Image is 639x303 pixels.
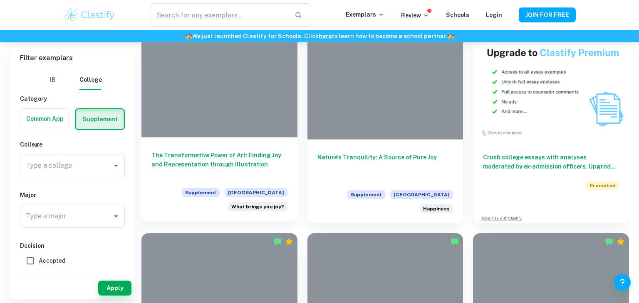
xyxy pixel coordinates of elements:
[273,237,282,246] img: Marked
[346,10,384,19] p: Exemplars
[98,281,131,296] button: Apply
[20,140,125,149] h6: College
[617,237,625,246] div: Premium
[307,23,463,223] a: Nature's Tranquility: A Source of Pure JoySupplement[GEOGRAPHIC_DATA]In Columbia’s admissions pro...
[390,190,453,199] span: [GEOGRAPHIC_DATA]
[586,181,619,190] span: Promoted
[110,210,122,222] button: Open
[39,256,65,265] span: Accepted
[20,191,125,200] h6: Major
[151,151,287,178] h6: The Transformative Power of Art: Finding Joy and Representation through Illustration
[20,241,125,250] h6: Decision
[519,7,576,22] button: JOIN FOR FREE
[231,203,284,210] span: What brings you joy?
[2,32,637,41] h6: We just launched Clastify for Schools. Click to learn how to become a school partner.
[20,109,69,129] button: Common App
[614,274,631,291] button: Help and Feedback
[43,70,102,90] div: Filter type choice
[446,12,469,18] a: Schools
[63,7,116,23] img: Clastify logo
[141,23,297,223] a: The Transformative Power of Art: Finding Joy and Representation through IllustrationSupplement[GE...
[451,237,459,246] img: Marked
[43,70,63,90] button: IB
[401,11,429,20] p: Review
[10,46,135,70] h6: Filter exemplars
[605,237,613,246] img: Marked
[20,94,125,103] h6: Category
[39,273,64,282] span: Rejected
[447,33,454,39] span: 🏫
[473,23,629,139] img: Thumbnail
[151,3,288,27] input: Search for any exemplars...
[228,202,287,211] div: Brown students care deeply about their work and the world around them. Students find contentment,...
[225,188,287,197] span: [GEOGRAPHIC_DATA]
[486,12,502,18] a: Login
[319,33,332,39] a: here
[285,237,293,246] div: Premium
[483,153,619,171] h6: Crush college essays with analyses moderated by ex-admission officers. Upgrade now
[79,70,102,90] button: College
[420,204,453,213] div: In Columbia’s admissions process, we value who you are as a unique individual, distinct from your...
[182,188,220,197] span: Supplement
[76,109,124,129] button: Supplement
[185,33,192,39] span: 🏫
[347,190,385,199] span: Supplement
[110,160,122,171] button: Open
[481,215,522,221] a: Advertise with Clastify
[317,153,453,180] h6: Nature's Tranquility: A Source of Pure Joy
[423,205,450,213] span: Happiness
